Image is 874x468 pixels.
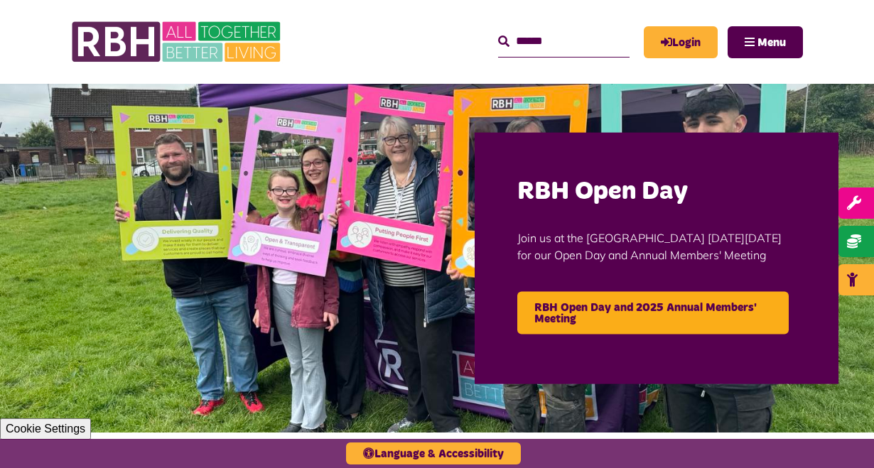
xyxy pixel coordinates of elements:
button: Navigation [728,26,803,58]
span: Menu [757,37,786,48]
p: Join us at the [GEOGRAPHIC_DATA] [DATE][DATE] for our Open Day and Annual Members' Meeting [517,208,797,285]
h2: RBH Open Day [517,175,797,208]
img: RBH [71,14,284,70]
button: Language & Accessibility [346,442,521,464]
a: MyRBH [644,26,718,58]
a: RBH Open Day and 2025 Annual Members' Meeting [517,292,789,334]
